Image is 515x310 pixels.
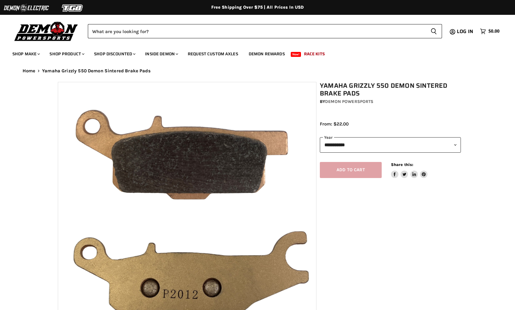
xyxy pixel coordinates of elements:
a: Demon Powersports [325,99,373,104]
span: From: $22.00 [320,121,349,127]
img: Demon Electric Logo 2 [3,2,49,14]
span: Log in [457,28,473,35]
ul: Main menu [8,45,498,60]
span: Share this: [391,162,413,167]
nav: Breadcrumbs [10,68,505,74]
a: Race Kits [299,48,329,60]
a: Shop Make [8,48,44,60]
h1: Yamaha Grizzly 550 Demon Sintered Brake Pads [320,82,461,97]
input: Search [88,24,426,38]
a: Demon Rewards [244,48,290,60]
img: Demon Powersports [12,20,80,42]
img: TGB Logo 2 [49,2,96,14]
div: Free Shipping Over $75 | All Prices In USD [10,5,505,10]
div: by [320,98,461,105]
a: Inside Demon [140,48,182,60]
aside: Share this: [391,162,428,178]
form: Product [88,24,442,38]
button: Search [426,24,442,38]
a: $0.00 [477,27,503,36]
span: $0.00 [488,28,500,34]
a: Home [23,68,36,74]
a: Request Custom Axles [183,48,243,60]
span: Yamaha Grizzly 550 Demon Sintered Brake Pads [42,68,151,74]
select: year [320,137,461,152]
a: Shop Discounted [89,48,139,60]
span: New! [291,52,301,57]
a: Shop Product [45,48,88,60]
a: Log in [454,29,477,34]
